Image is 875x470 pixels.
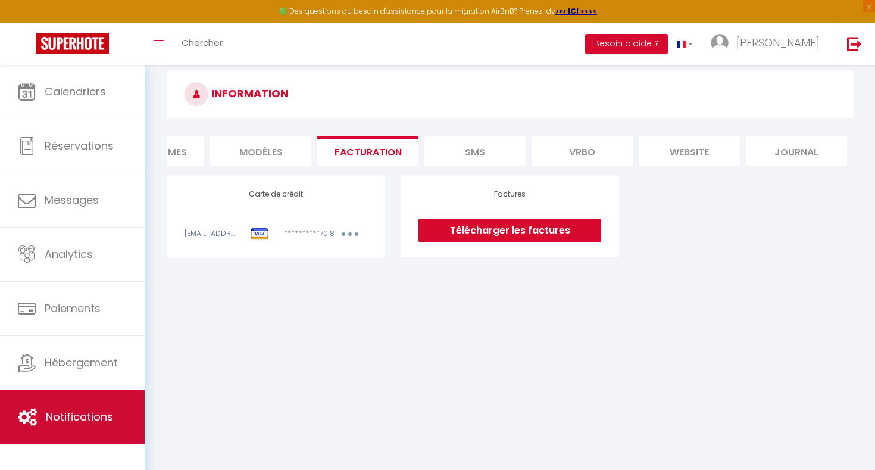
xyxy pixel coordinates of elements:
h4: Carte de crédit [185,190,367,198]
a: Télécharger les factures [418,219,601,242]
span: Paiements [45,301,101,316]
a: ... [PERSON_NAME] [702,23,835,65]
span: Calendriers [45,84,106,99]
img: logout [847,36,862,51]
span: Analytics [45,247,93,262]
span: Réservations [45,138,114,153]
li: Journal [746,136,847,166]
li: Facturation [317,136,418,166]
img: Super Booking [36,33,109,54]
li: Vrbo [532,136,633,166]
a: Chercher [173,23,232,65]
a: >>> ICI <<<< [555,6,597,16]
li: MODÈLES [210,136,311,166]
span: Notifications [46,409,113,424]
img: credit-card [251,228,268,241]
button: Besoin d'aide ? [585,34,668,54]
h4: Factures [418,190,601,198]
div: [EMAIL_ADDRESS][DOMAIN_NAME] [177,228,243,243]
img: ... [711,34,729,52]
li: SMS [424,136,526,166]
span: Hébergement [45,355,118,370]
li: website [639,136,740,166]
h3: INFORMATION [167,70,853,118]
span: Messages [45,192,99,207]
span: [PERSON_NAME] [736,35,820,50]
span: Chercher [182,36,223,49]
